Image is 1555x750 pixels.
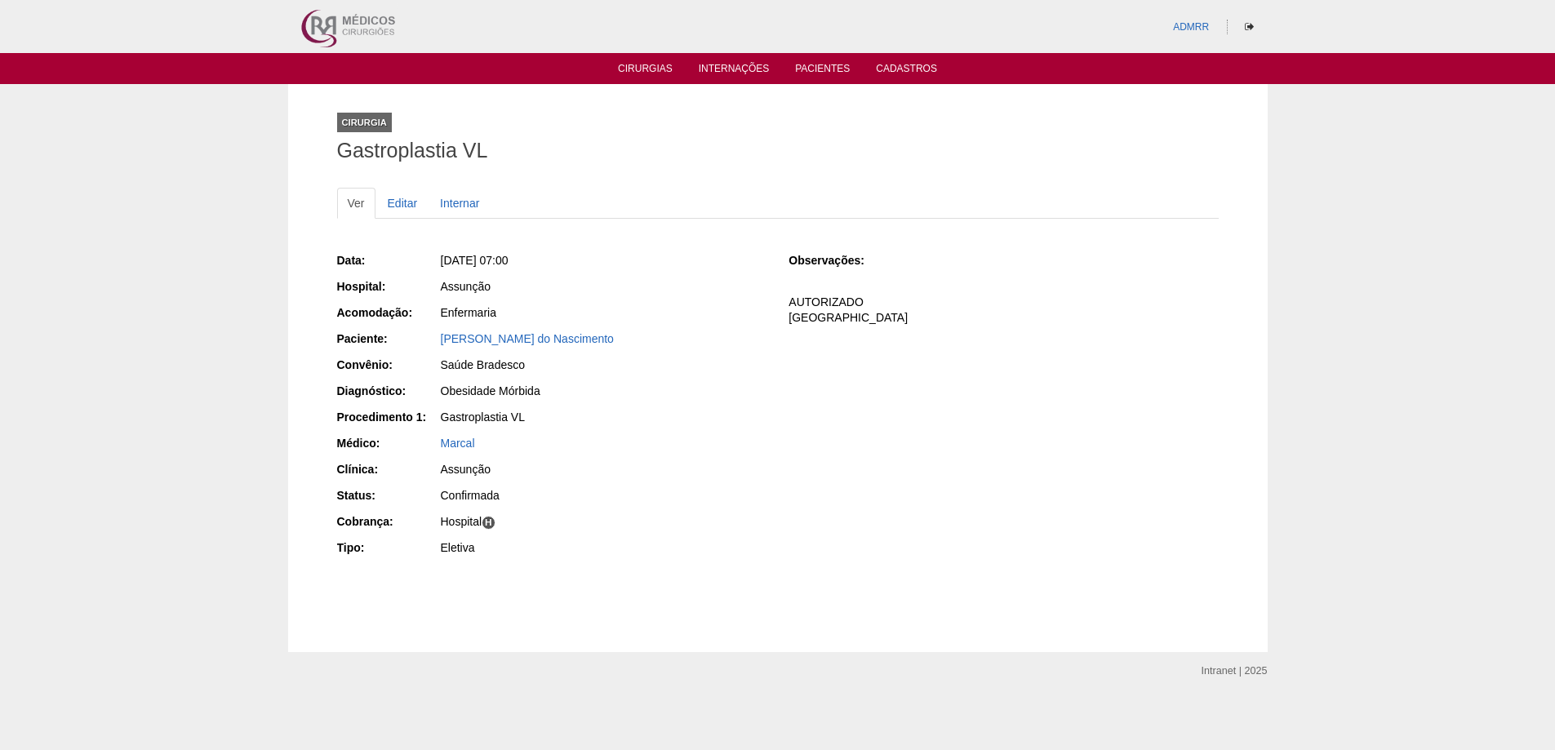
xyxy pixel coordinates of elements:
div: Cobrança: [337,513,439,530]
a: Cirurgias [618,63,673,79]
a: ADMRR [1173,21,1209,33]
div: Cirurgia [337,113,392,132]
div: Procedimento 1: [337,409,439,425]
div: Data: [337,252,439,268]
div: Acomodação: [337,304,439,321]
span: H [482,516,495,530]
a: Marcal [441,437,475,450]
div: Paciente: [337,331,439,347]
div: Médico: [337,435,439,451]
div: Eletiva [441,539,766,556]
i: Sair [1245,22,1254,32]
div: Assunção [441,461,766,477]
div: Assunção [441,278,766,295]
div: Convênio: [337,357,439,373]
div: Tipo: [337,539,439,556]
a: [PERSON_NAME] do Nascimento [441,332,614,345]
a: Ver [337,188,375,219]
div: Intranet | 2025 [1202,663,1268,679]
div: Confirmada [441,487,766,504]
a: Pacientes [795,63,850,79]
div: Saúde Bradesco [441,357,766,373]
div: Hospital [441,513,766,530]
div: Hospital: [337,278,439,295]
a: Editar [377,188,429,219]
div: Enfermaria [441,304,766,321]
a: Internar [429,188,490,219]
div: Clínica: [337,461,439,477]
div: Status: [337,487,439,504]
div: Obesidade Mórbida [441,383,766,399]
h1: Gastroplastia VL [337,140,1219,161]
div: Gastroplastia VL [441,409,766,425]
a: Cadastros [876,63,937,79]
a: Internações [699,63,770,79]
p: AUTORIZADO [GEOGRAPHIC_DATA] [789,295,1218,326]
span: [DATE] 07:00 [441,254,509,267]
div: Diagnóstico: [337,383,439,399]
div: Observações: [789,252,891,268]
